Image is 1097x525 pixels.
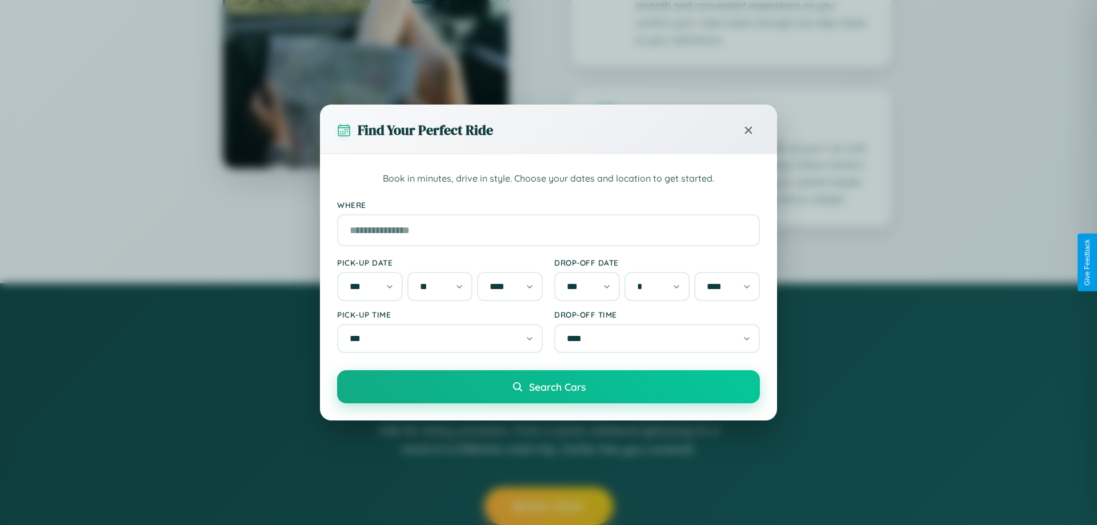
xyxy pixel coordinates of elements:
label: Drop-off Time [554,310,760,319]
p: Book in minutes, drive in style. Choose your dates and location to get started. [337,171,760,186]
button: Search Cars [337,370,760,403]
h3: Find Your Perfect Ride [358,121,493,139]
label: Drop-off Date [554,258,760,267]
label: Pick-up Time [337,310,543,319]
label: Where [337,200,760,210]
span: Search Cars [529,380,586,393]
label: Pick-up Date [337,258,543,267]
